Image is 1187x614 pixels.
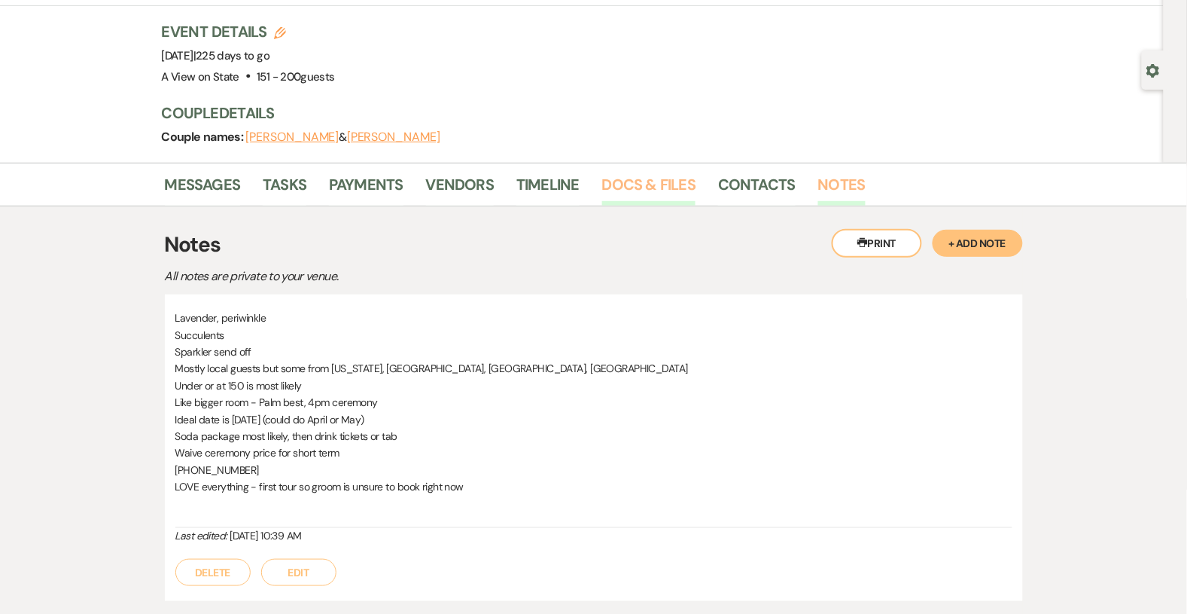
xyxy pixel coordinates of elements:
[516,173,580,206] a: Timeline
[263,173,306,206] a: Tasks
[175,362,688,375] span: Mostly local guests but some from [US_STATE], [GEOGRAPHIC_DATA], [GEOGRAPHIC_DATA], [GEOGRAPHIC_D...
[933,230,1023,257] button: + Add Note
[175,311,266,325] span: Lavender, periwinkle
[175,529,227,542] i: Last edited:
[193,48,269,63] span: |
[162,48,270,63] span: [DATE]
[175,429,397,443] span: Soda package most likely, then drink tickets or tab
[246,130,440,145] span: &
[1146,63,1160,77] button: Open lead details
[162,69,239,84] span: A View on State
[175,345,251,359] span: Sparkler send off
[246,131,339,143] button: [PERSON_NAME]
[175,480,464,493] span: LOVE everything - first tour so groom is unsure to book right now
[347,131,440,143] button: [PERSON_NAME]
[257,69,334,84] span: 151 - 200 guests
[832,229,922,258] button: Print
[602,173,695,206] a: Docs & Files
[162,102,1005,124] h3: Couple Details
[175,396,378,409] span: Like bigger room - Palm best, 4pm ceremony
[175,413,364,426] span: Ideal date is [DATE] (could do April or May)
[175,559,251,586] button: Delete
[718,173,796,206] a: Contacts
[175,328,224,342] span: Succulents
[818,173,866,206] a: Notes
[165,229,1023,261] h3: Notes
[261,559,336,586] button: Edit
[165,173,241,206] a: Messages
[175,463,259,477] span: [PHONE_NUMBER]
[329,173,403,206] a: Payments
[426,173,494,206] a: Vendors
[196,48,269,63] span: 225 days to go
[175,528,1012,544] div: [DATE] 10:39 AM
[175,446,339,460] span: Waive ceremony price for short term
[162,21,335,42] h3: Event Details
[162,129,246,145] span: Couple names:
[175,379,302,393] span: Under or at 150 is most likely
[165,267,692,286] p: All notes are private to your venue.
